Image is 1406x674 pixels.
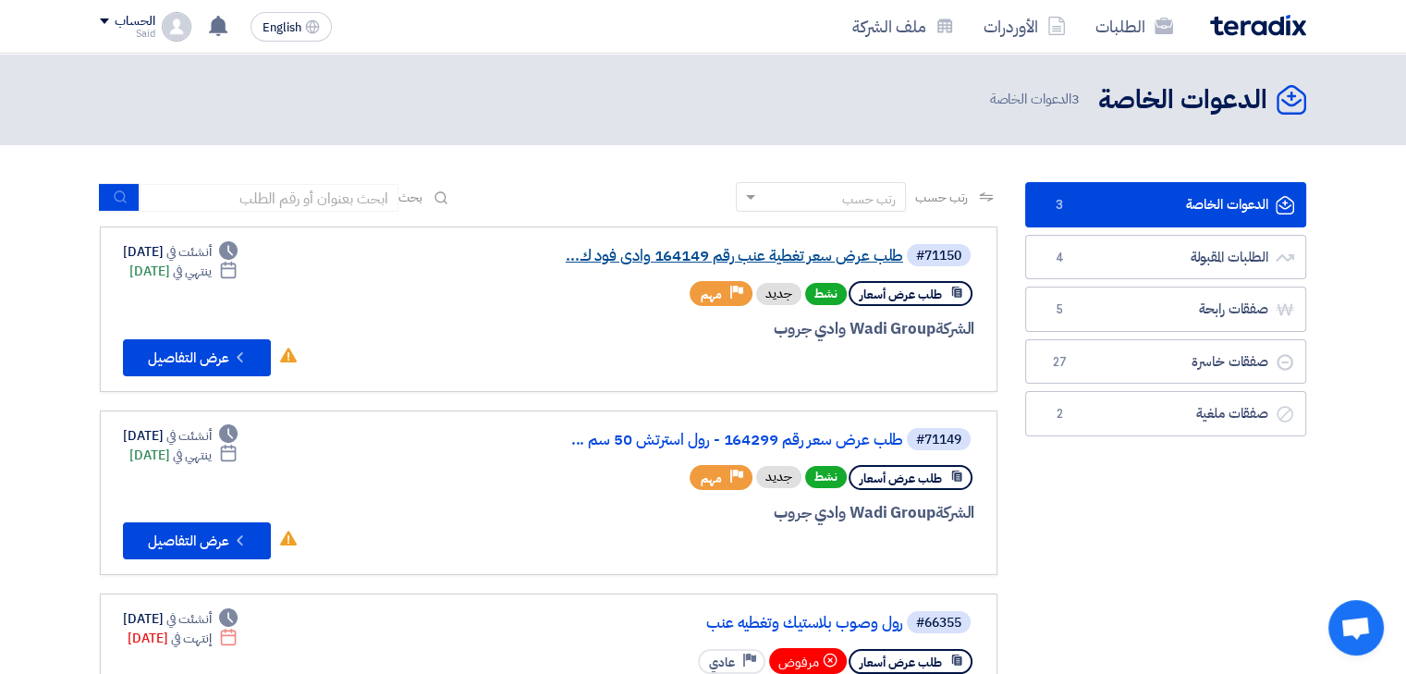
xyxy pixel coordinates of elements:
[1328,600,1384,656] a: Open chat
[701,470,722,487] span: مهم
[1210,15,1306,36] img: Teradix logo
[533,248,903,264] a: طلب عرض سعر تغطية عنب رقم 164149 وادى فود ك...
[837,5,969,48] a: ملف الشركة
[1025,391,1306,436] a: صفقات ملغية2
[123,242,238,262] div: [DATE]
[166,426,211,446] span: أنشئت في
[123,522,271,559] button: عرض التفاصيل
[935,317,975,340] span: الشركة
[1048,249,1070,267] span: 4
[251,12,332,42] button: English
[129,446,238,465] div: [DATE]
[533,615,903,631] a: رول وصوب بلاستيك وتغطيه عنب
[166,609,211,629] span: أنشئت في
[115,14,154,30] div: الحساب
[860,470,942,487] span: طلب عرض أسعار
[128,629,238,648] div: [DATE]
[916,617,961,630] div: #66355
[842,190,896,209] div: رتب حسب
[123,609,238,629] div: [DATE]
[1071,89,1080,109] span: 3
[860,286,942,303] span: طلب عرض أسعار
[1025,235,1306,280] a: الطلبات المقبولة4
[1025,287,1306,332] a: صفقات رابحة5
[533,432,903,448] a: طلب عرض سعر رقم 164299 - رول استرتش 50 سم ...
[398,188,422,207] span: بحث
[805,466,847,488] span: نشط
[989,89,1083,110] span: الدعوات الخاصة
[100,29,154,39] div: Said
[1081,5,1188,48] a: الطلبات
[263,21,301,34] span: English
[1025,182,1306,227] a: الدعوات الخاصة3
[166,242,211,262] span: أنشئت في
[709,654,735,671] span: عادي
[530,501,974,525] div: Wadi Group وادي جروب
[123,339,271,376] button: عرض التفاصيل
[173,446,211,465] span: ينتهي في
[769,648,847,674] div: مرفوض
[860,654,942,671] span: طلب عرض أسعار
[756,466,801,488] div: جديد
[915,188,968,207] span: رتب حسب
[756,283,801,305] div: جديد
[123,426,238,446] div: [DATE]
[1048,196,1070,214] span: 3
[530,317,974,341] div: Wadi Group وادي جروب
[171,629,211,648] span: إنتهت في
[701,286,722,303] span: مهم
[935,501,975,524] span: الشركة
[1048,353,1070,372] span: 27
[1048,405,1070,423] span: 2
[969,5,1081,48] a: الأوردرات
[916,250,961,263] div: #71150
[805,283,847,305] span: نشط
[1098,82,1267,118] h2: الدعوات الخاصة
[173,262,211,281] span: ينتهي في
[1025,339,1306,385] a: صفقات خاسرة27
[140,184,398,212] input: ابحث بعنوان أو رقم الطلب
[916,434,961,447] div: #71149
[129,262,238,281] div: [DATE]
[162,12,191,42] img: profile_test.png
[1048,300,1070,319] span: 5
